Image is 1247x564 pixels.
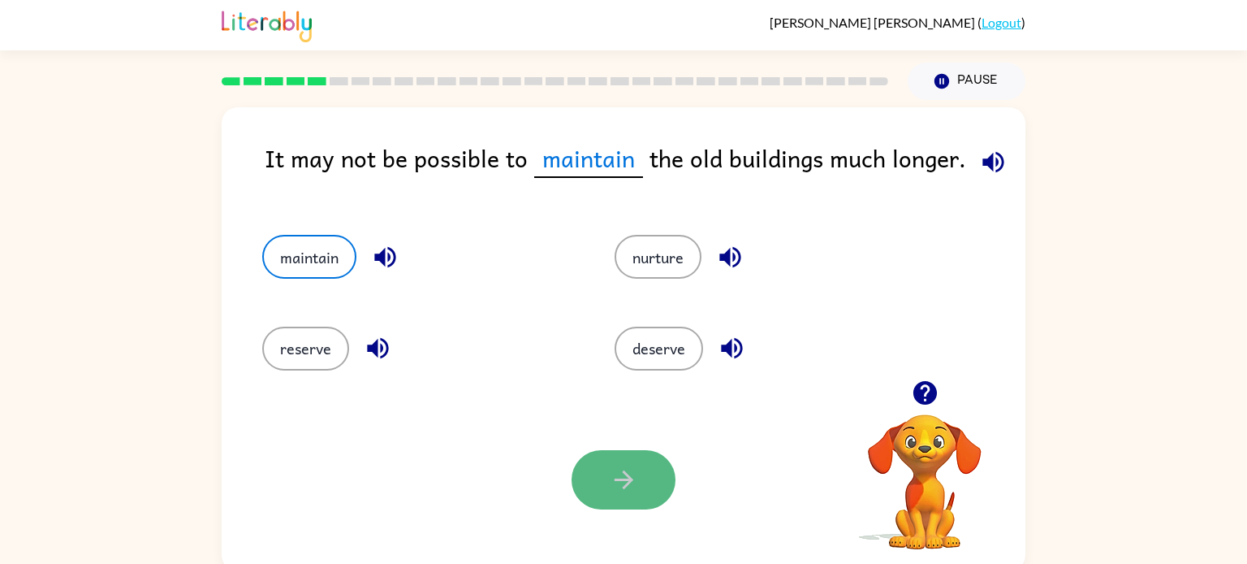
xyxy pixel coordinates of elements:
img: Literably [222,7,312,42]
button: deserve [615,327,703,371]
span: maintain [534,140,643,178]
button: Pause [908,63,1025,100]
button: nurture [615,235,701,279]
button: maintain [262,235,356,279]
video: Your browser must support playing .mp4 files to use Literably. Please try using another browser. [844,389,1006,552]
button: reserve [262,327,349,371]
a: Logout [982,15,1021,30]
div: ( ) [770,15,1025,30]
span: [PERSON_NAME] [PERSON_NAME] [770,15,977,30]
div: It may not be possible to the old buildings much longer. [265,140,1025,202]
